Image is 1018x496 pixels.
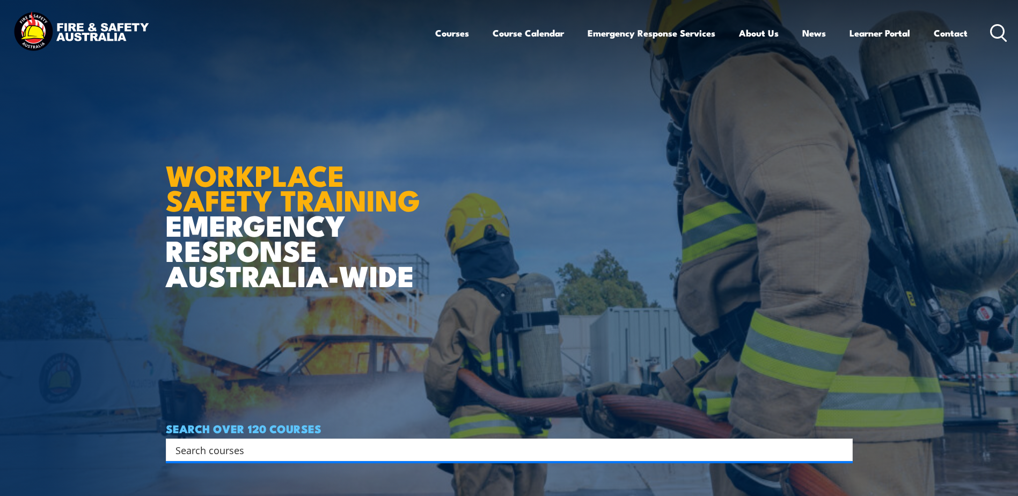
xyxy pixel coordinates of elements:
a: Courses [435,19,469,47]
h4: SEARCH OVER 120 COURSES [166,422,853,434]
h1: EMERGENCY RESPONSE AUSTRALIA-WIDE [166,135,428,288]
a: Contact [934,19,968,47]
strong: WORKPLACE SAFETY TRAINING [166,152,420,222]
a: About Us [739,19,779,47]
a: Course Calendar [493,19,564,47]
input: Search input [175,442,829,458]
a: Emergency Response Services [588,19,715,47]
a: Learner Portal [849,19,910,47]
button: Search magnifier button [834,442,849,457]
form: Search form [178,442,831,457]
a: News [802,19,826,47]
